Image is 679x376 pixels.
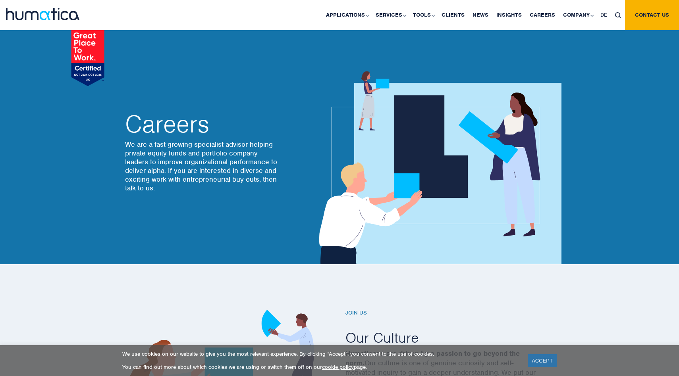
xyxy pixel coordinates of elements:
h2: Careers [125,112,280,136]
a: ACCEPT [528,354,557,367]
img: about_banner1 [312,71,561,264]
a: cookie policy [322,364,354,370]
p: We are a fast growing specialist advisor helping private equity funds and portfolio company leade... [125,140,280,192]
span: DE [600,12,607,18]
img: search_icon [615,12,621,18]
img: logo [6,8,79,20]
h2: Our Culture [345,328,560,347]
p: We use cookies on our website to give you the most relevant experience. By clicking “Accept”, you... [122,351,518,357]
h6: Join us [345,310,560,317]
p: You can find out more about which cookies we are using or switch them off on our page. [122,364,518,370]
